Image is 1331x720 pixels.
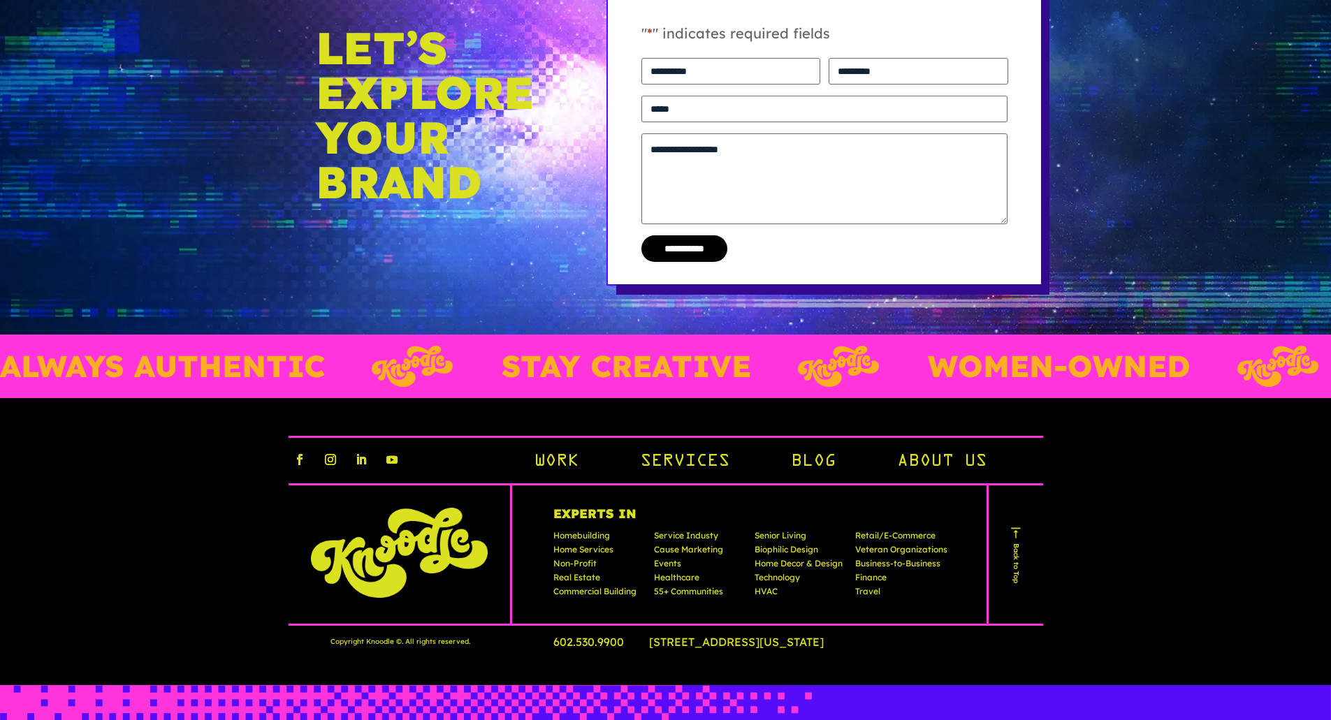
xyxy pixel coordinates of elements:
[498,351,748,381] p: STAY CREATIVE
[654,531,746,545] p: Service Industy
[654,573,746,587] p: Healthcare
[553,587,646,601] p: Commercial Building
[755,573,847,587] p: Technology
[553,559,646,573] p: Non-Profit
[654,587,746,601] p: 55+ Communities
[855,559,947,573] p: Business-to-Business
[897,450,987,474] a: About Us
[654,559,746,573] p: Events
[29,176,244,317] span: We are offline. Please leave us a message.
[924,351,1187,381] p: WOMEN-OWNED
[553,531,646,545] p: Homebuilding
[368,346,449,387] img: Layer_3
[330,636,403,647] span: Copyright Knoodle © .
[534,450,579,474] a: Work
[755,587,847,601] p: HVAC
[855,573,947,587] p: Finance
[311,508,488,598] img: knoodle-logo-chartreuse
[229,7,263,41] div: Minimize live chat window
[641,23,1008,58] p: " " indicates required fields
[1008,526,1024,583] a: Back to Top
[24,84,59,91] img: logo_Zg8I0qSkbAqR2WFHt3p6CTuqpyXMFPubPcD2OT02zFN43Cy9FUNNG3NEPhM_Q1qe_.png
[855,545,947,559] p: Veteran Organizations
[205,430,254,449] em: Submit
[640,450,729,474] a: Services
[553,508,947,531] h4: Experts In
[350,448,372,471] a: linkedin
[855,587,947,601] p: Travel
[319,448,342,471] a: instagram
[553,545,646,559] p: Home Services
[96,367,106,375] img: salesiqlogo_leal7QplfZFryJ6FIlVepeu7OftD7mt8q6exU6-34PB8prfIgodN67KcxXM9Y7JQ_.png
[316,25,537,204] h5: Let’s Explore Your Brand
[755,559,847,573] p: Home Decor & Design
[755,545,847,559] p: Biophilic Design
[553,635,646,649] a: 602.530.9900
[7,381,266,430] textarea: Type your message and click 'Submit'
[654,545,746,559] p: Cause Marketing
[289,448,311,471] a: facebook
[855,531,947,545] p: Retail/E-Commerce
[755,531,847,545] p: Senior Living
[1009,526,1023,540] img: arr.png
[649,635,846,649] a: [STREET_ADDRESS][US_STATE]
[381,448,403,471] a: youtube
[553,573,646,587] p: Real Estate
[794,346,875,387] img: Layer_3
[110,366,177,376] em: Driven by SalesIQ
[1234,346,1315,387] img: Layer_3
[405,636,470,647] span: All rights reserved.
[791,450,836,474] a: Blog
[73,78,235,96] div: Leave a message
